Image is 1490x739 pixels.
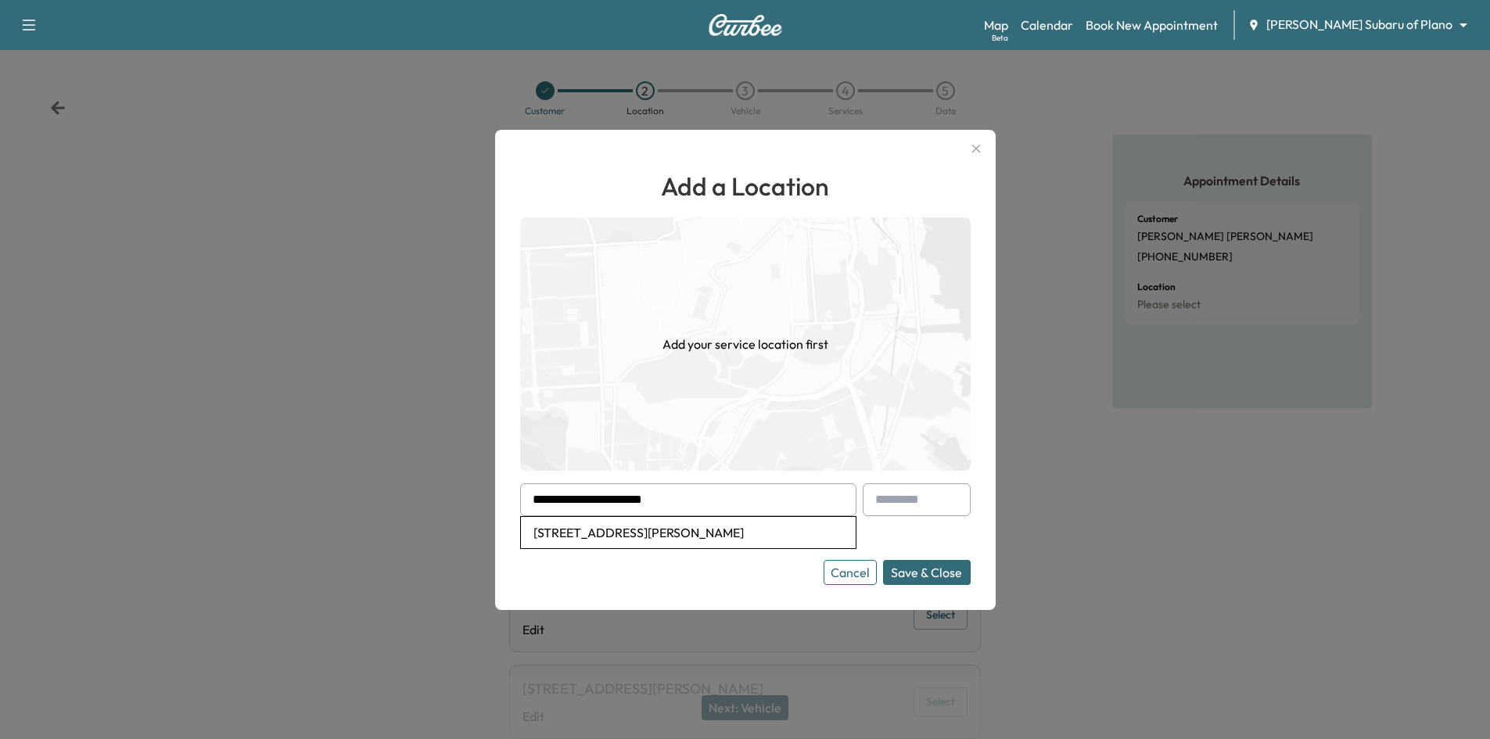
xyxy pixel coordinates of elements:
h1: Add a Location [520,167,971,205]
li: [STREET_ADDRESS][PERSON_NAME] [521,517,856,548]
img: Curbee Logo [708,14,783,36]
a: Calendar [1021,16,1073,34]
a: Book New Appointment [1086,16,1218,34]
span: [PERSON_NAME] Subaru of Plano [1266,16,1452,34]
button: Save & Close [883,560,971,585]
div: Beta [992,32,1008,44]
h1: Add your service location first [662,335,828,353]
a: MapBeta [984,16,1008,34]
button: Cancel [824,560,877,585]
img: empty-map-CL6vilOE.png [520,217,971,471]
